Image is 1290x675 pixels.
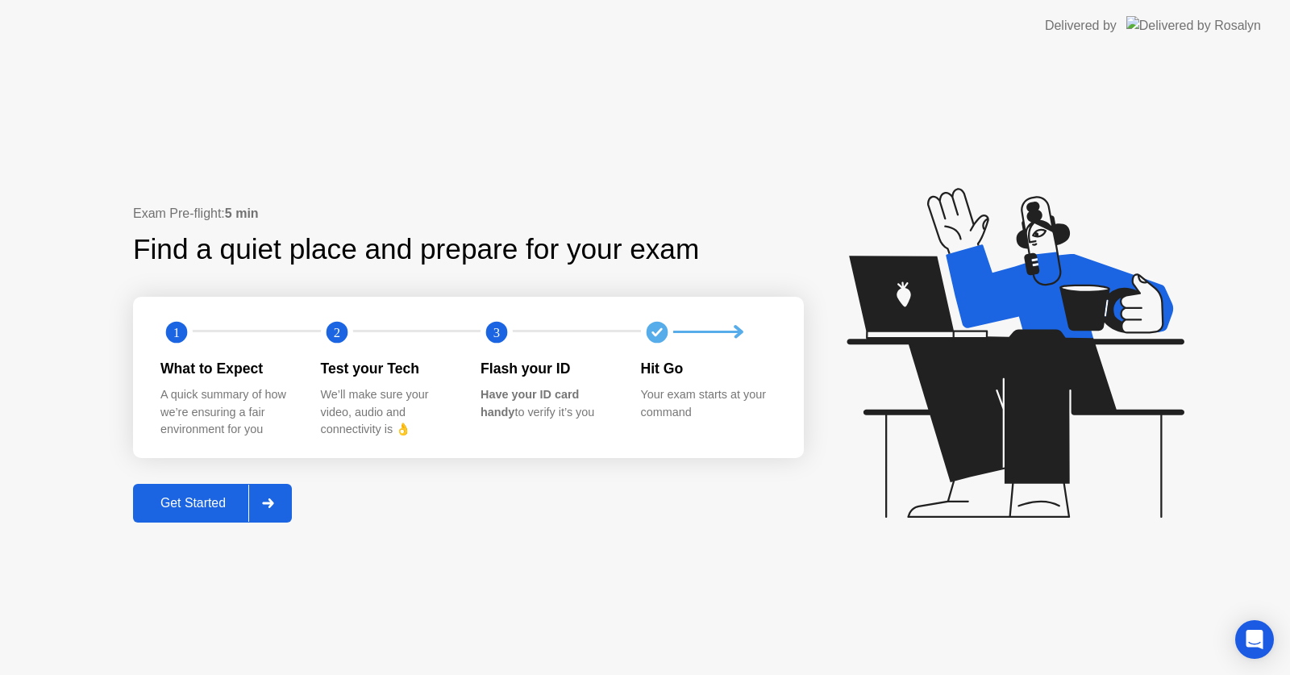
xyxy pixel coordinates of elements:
div: Delivered by [1045,16,1117,35]
div: Flash your ID [481,358,615,379]
div: What to Expect [160,358,295,379]
b: 5 min [225,206,259,220]
div: Test your Tech [321,358,456,379]
img: Delivered by Rosalyn [1126,16,1261,35]
div: Find a quiet place and prepare for your exam [133,228,701,271]
div: A quick summary of how we’re ensuring a fair environment for you [160,386,295,439]
text: 3 [493,324,500,340]
div: Hit Go [641,358,776,379]
div: Your exam starts at your command [641,386,776,421]
div: Open Intercom Messenger [1235,620,1274,659]
div: Exam Pre-flight: [133,204,804,223]
text: 2 [333,324,339,340]
div: to verify it’s you [481,386,615,421]
button: Get Started [133,484,292,523]
div: We’ll make sure your video, audio and connectivity is 👌 [321,386,456,439]
text: 1 [173,324,180,340]
div: Get Started [138,496,248,510]
b: Have your ID card handy [481,388,579,419]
